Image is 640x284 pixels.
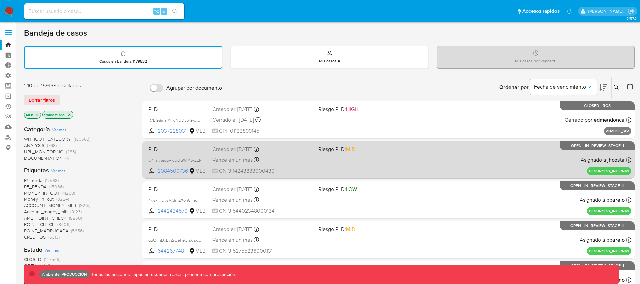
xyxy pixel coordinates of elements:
[628,8,635,15] a: Salir
[42,273,87,276] p: Ambiente: PRODUCCIÓN
[24,7,184,16] input: Buscar usuario o caso...
[90,271,236,278] p: Todas las acciones impactan usuarios reales, proceda con precaución.
[168,7,182,16] button: search-icon
[566,8,572,14] a: Notificaciones
[163,8,165,14] span: s
[588,8,626,14] p: nicolas.tolosa@mercadolibre.com
[154,8,159,14] span: ⌥
[522,8,560,15] span: Accesos rápidos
